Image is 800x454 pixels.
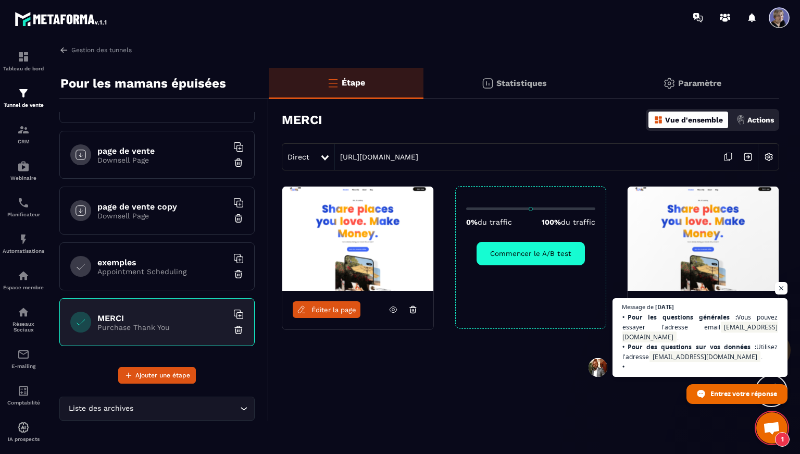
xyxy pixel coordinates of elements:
img: stats.20deebd0.svg [481,77,494,90]
h3: MERCI [282,113,322,127]
p: 100% [542,218,595,226]
p: Downsell Page [97,156,228,164]
img: email [17,348,30,361]
a: accountantaccountantComptabilité [3,377,44,413]
p: E-mailing [3,363,44,369]
span: du traffic [478,218,512,226]
a: formationformationCRM [3,116,44,152]
span: Liste des archives [66,403,135,414]
img: trash [233,157,244,168]
img: trash [233,213,244,224]
a: Gestion des tunnels [59,45,132,55]
div: Search for option [59,397,255,421]
a: formationformationTunnel de vente [3,79,44,116]
h6: MERCI [97,313,228,323]
p: Étape [342,78,365,88]
h6: exemples [97,257,228,267]
p: Statistiques [496,78,547,88]
p: IA prospects [3,436,44,442]
a: Éditer la page [293,301,360,318]
input: Search for option [135,403,238,414]
h6: page de vente copy [97,202,228,212]
img: arrow-next.bcc2205e.svg [738,147,758,167]
img: dashboard-orange.40269519.svg [654,115,663,125]
img: social-network [17,306,30,318]
img: setting-gr.5f69749f.svg [663,77,676,90]
img: automations [17,421,30,434]
img: image [628,187,779,291]
p: Automatisations [3,248,44,254]
a: schedulerschedulerPlanificateur [3,189,44,225]
p: Comptabilité [3,400,44,406]
img: scheduler [17,197,30,209]
a: formationformationTableau de bord [3,43,44,79]
span: du traffic [561,218,595,226]
p: Purchase Thank You [97,323,228,332]
span: Entrez votre réponse [710,385,777,403]
img: logo [15,9,108,28]
p: Réseaux Sociaux [3,321,44,333]
p: Vue d'ensemble [665,116,723,124]
a: automationsautomationsWebinaire [3,152,44,189]
img: trash [233,269,244,279]
p: Pour les mamans épuisées [60,73,226,94]
span: Ajouter une étape [135,370,190,381]
p: Tunnel de vente [3,102,44,108]
a: automationsautomationsEspace membre [3,262,44,298]
span: [DATE] [655,304,674,310]
p: Planificateur [3,212,44,217]
span: Message de [622,304,654,310]
img: actions.d6e523a2.png [736,115,745,125]
img: setting-w.858f3a88.svg [759,147,779,167]
img: arrow [59,45,69,55]
a: Ouvrir le chat [756,412,787,444]
a: automationsautomationsAutomatisations [3,225,44,262]
a: social-networksocial-networkRéseaux Sociaux [3,298,44,340]
span: Direct [287,153,309,161]
p: Espace membre [3,285,44,290]
p: Tableau de bord [3,66,44,71]
h6: page de vente [97,146,228,156]
a: [URL][DOMAIN_NAME] [335,153,418,161]
img: formation [17,51,30,63]
img: bars-o.4a397970.svg [327,77,339,89]
img: trash [233,325,244,335]
img: formation [17,87,30,100]
button: Ajouter une étape [118,367,196,384]
button: Commencer le A/B test [477,242,585,265]
p: Appointment Scheduling [97,267,228,276]
p: Webinaire [3,175,44,181]
span: 1 [775,432,790,447]
p: Downsell Page [97,212,228,220]
img: automations [17,269,30,282]
span: Éditer la page [311,306,356,314]
img: image [282,187,433,291]
img: automations [17,160,30,173]
img: automations [17,233,30,246]
p: Paramètre [678,78,721,88]
p: CRM [3,139,44,144]
p: Actions [747,116,774,124]
a: emailemailE-mailing [3,340,44,377]
p: 0% [466,218,512,226]
img: formation [17,124,30,136]
img: accountant [17,385,30,397]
